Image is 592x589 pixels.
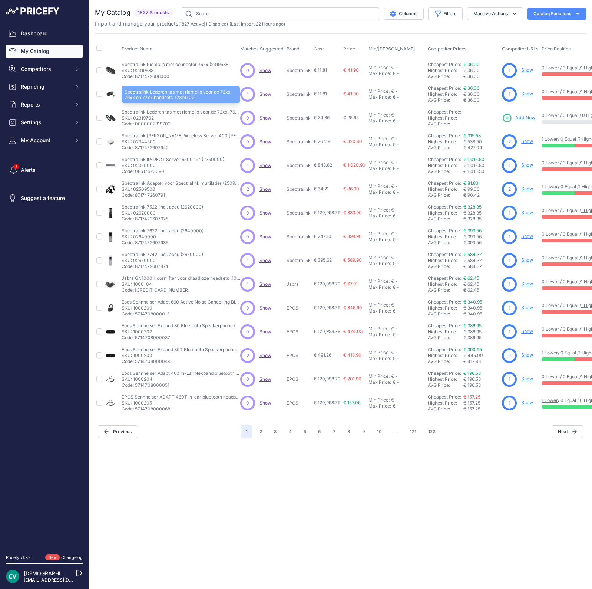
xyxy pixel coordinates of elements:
p: SKU: 02620000 [122,210,203,216]
span: € 11.81 [314,91,327,96]
a: Show [521,281,533,287]
div: Max Price: [368,118,391,124]
button: Price [343,46,357,52]
div: AVG Price: [428,168,463,174]
div: Min Price: [368,65,390,71]
div: - [394,160,398,166]
span: 1 [509,67,510,74]
p: Import and manage your products [95,20,285,27]
a: Show [259,353,271,358]
button: Competitors [6,62,83,76]
span: 1 [509,91,510,98]
div: Min Price: [368,160,390,166]
a: € 386.95 [463,323,482,328]
div: - [396,71,399,76]
p: SKU: 02319702 [122,115,240,121]
a: € 62.45 [463,275,479,281]
div: € [393,142,396,148]
span: My Account [21,137,69,144]
div: Highest Price: [428,68,463,73]
div: € 36.00 [463,97,499,103]
a: Alerts [6,163,83,177]
a: Cheapest Price: [428,180,461,186]
span: € 41.90 [343,91,359,96]
span: € 328.35 [463,210,482,216]
button: Settings [6,116,83,129]
button: Catalog Functions [527,8,586,20]
div: AVG Price: [428,97,463,103]
a: Show [259,115,271,121]
span: Show [259,305,271,311]
p: Spectralink IP-DECT Server 6500 19" (2350000) [122,157,224,163]
div: Max Price: [368,142,391,148]
span: € 24.36 [314,115,330,120]
div: € 36.00 [463,73,499,79]
span: Competitors [21,65,69,73]
div: € 90.42 [463,192,499,198]
a: Cheapest Price: [428,109,461,115]
a: 1827 Active [180,21,204,27]
div: € 1,015.50 [463,168,499,174]
span: - [463,121,466,127]
div: Max Price: [368,94,391,100]
p: Spectralink 7622, incl. accu (2640000) [122,228,204,234]
button: Go to page 7 [328,425,340,438]
div: Highest Price: [428,210,463,216]
div: Highest Price: [428,115,463,121]
div: Spectralink Lederen tas met riemclip voor de 72xx, 76xx en 77xx handsets. (2319702) [122,86,240,103]
a: Show [259,234,271,239]
a: 1 Lower [542,184,558,189]
button: Go to page 2 [255,425,267,438]
a: € 81.83 [463,180,478,186]
a: Show [521,186,533,192]
span: 0 [246,233,249,240]
div: Min Price: [368,255,390,261]
a: Show [259,258,271,263]
div: € 427.04 [463,145,499,151]
a: Show [521,233,533,239]
a: € 328.35 [463,204,482,210]
a: Show [259,376,271,382]
div: - [396,118,399,124]
p: Spectralink [287,139,311,145]
div: € [391,65,394,71]
span: 0 [246,138,249,145]
p: Code: 8717472607911 [122,192,240,198]
a: Show [521,162,533,168]
a: Cheapest Price: [428,370,461,376]
a: My Catalog [6,45,83,58]
a: Show [521,67,533,73]
span: € 1,015.50 [463,163,484,168]
a: Show [521,376,533,382]
span: € 86.90 [343,186,359,192]
span: € 36.00 [463,91,480,97]
div: Min Price: [368,136,390,142]
a: Show [259,400,271,406]
a: Cheapest Price: [428,204,461,210]
button: Columns [384,8,424,20]
a: Show [259,163,271,168]
p: Code: 8717472607928 [122,216,203,222]
a: Show [521,91,533,96]
a: € 315.58 [463,133,481,138]
div: € [391,112,394,118]
button: Go to page 9 [358,425,370,438]
p: SKU: 02319588 [122,68,230,73]
a: Show [259,139,271,144]
span: Min/[PERSON_NAME] [368,46,415,52]
span: € 36.00 [463,68,480,73]
div: AVG Price: [428,73,463,79]
a: [DEMOGRAPHIC_DATA][PERSON_NAME] der ree [DEMOGRAPHIC_DATA] [24,570,202,576]
span: 2 [508,186,511,193]
div: - [396,94,399,100]
button: Go to page 121 [406,425,421,438]
button: Next [552,425,583,438]
span: € 267.19 [314,138,330,144]
span: Price [343,46,355,52]
span: € 1,020.90 [343,162,366,168]
div: Highest Price: [428,186,463,192]
p: Spectralink [287,234,311,240]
